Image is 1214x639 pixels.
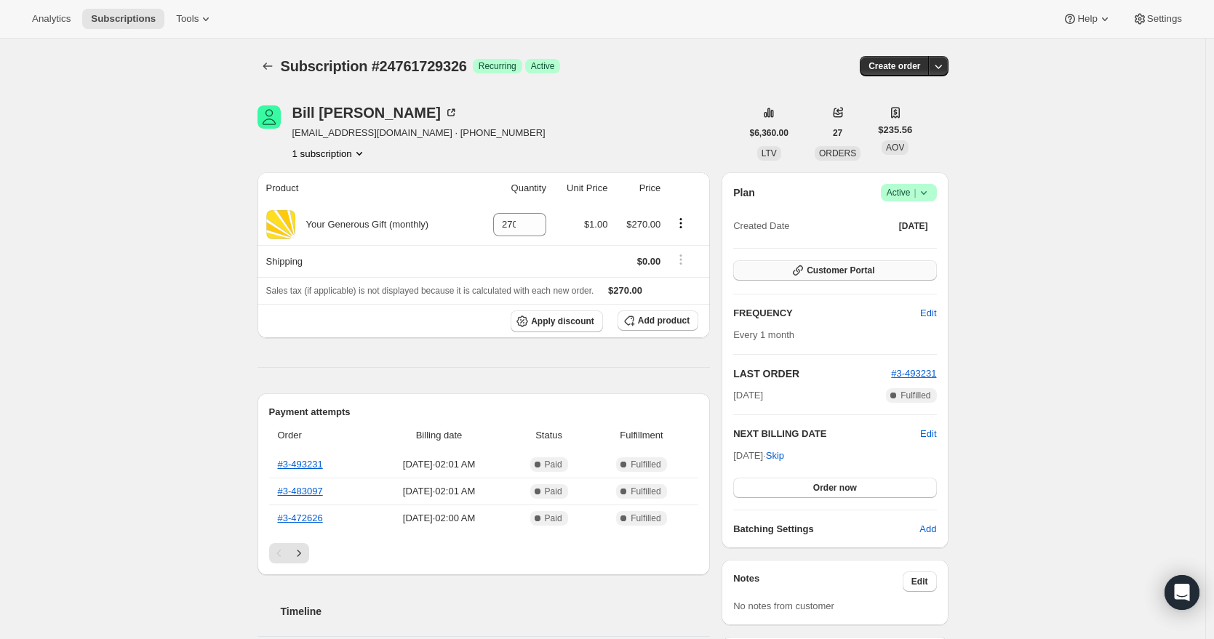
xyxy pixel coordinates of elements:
span: Add [919,522,936,536]
span: Add product [638,315,690,326]
button: $6,360.00 [741,123,797,143]
span: Status [514,428,585,443]
button: Edit [911,302,945,325]
span: Fulfillment [594,428,690,443]
span: Active [531,60,555,72]
span: Sales tax (if applicable) is not displayed because it is calculated with each new order. [266,286,594,296]
span: Edit [911,576,928,587]
h6: Batching Settings [733,522,919,536]
th: Shipping [257,245,474,277]
span: $270.00 [608,285,642,296]
span: Analytics [32,13,71,25]
span: Created Date [733,219,789,233]
span: $6,360.00 [750,127,788,139]
h3: Notes [733,571,903,592]
span: Paid [545,513,562,524]
span: Order now [813,482,857,494]
span: $235.56 [878,123,912,137]
button: Subscriptions [257,56,278,76]
th: Product [257,172,474,204]
span: Subscriptions [91,13,156,25]
button: Help [1054,9,1120,29]
span: 27 [833,127,842,139]
span: $270.00 [626,219,660,230]
span: Paid [545,486,562,497]
h2: NEXT BILLING DATE [733,427,920,441]
a: #3-493231 [278,459,323,470]
span: Fulfilled [631,459,660,470]
span: Fulfilled [631,513,660,524]
span: [DATE] · [733,450,784,461]
span: $1.00 [584,219,608,230]
span: [DATE] · 02:00 AM [374,511,505,526]
span: AOV [886,142,904,153]
span: Paid [545,459,562,470]
button: Analytics [23,9,79,29]
nav: Pagination [269,543,699,563]
button: Add [911,518,945,541]
button: Next [289,543,309,563]
span: Create order [868,60,920,72]
button: Customer Portal [733,260,936,281]
span: Tools [176,13,199,25]
span: [DATE] [899,220,928,232]
span: Fulfilled [631,486,660,497]
span: [EMAIL_ADDRESS][DOMAIN_NAME] · [PHONE_NUMBER] [292,126,546,140]
div: Bill [PERSON_NAME] [292,105,458,120]
button: Product actions [292,146,367,161]
span: LTV [762,148,777,158]
span: Recurring [479,60,516,72]
span: Billing date [374,428,505,443]
span: No notes from customer [733,600,834,611]
h2: Plan [733,185,755,200]
span: [DATE] · 02:01 AM [374,484,505,499]
span: Subscription #24761729326 [281,58,467,74]
span: [DATE] · 02:01 AM [374,457,505,472]
span: | [914,187,916,198]
button: Create order [860,56,929,76]
h2: LAST ORDER [733,366,891,381]
div: Your Generous Gift (monthly) [295,217,429,232]
h2: Payment attempts [269,405,699,419]
span: Apply discount [531,316,594,327]
button: Edit [903,571,937,592]
th: Unit Price [551,172,612,204]
span: Active [887,185,931,200]
img: product img [266,210,295,239]
button: Apply discount [511,310,603,332]
button: Skip [757,444,793,467]
a: #3-493231 [891,368,936,379]
h2: FREQUENCY [733,306,920,321]
button: 27 [824,123,851,143]
span: Edit [920,306,936,321]
button: Tools [167,9,222,29]
div: Open Intercom Messenger [1165,575,1199,610]
h2: Timeline [281,604,711,619]
span: Help [1077,13,1097,25]
span: Skip [766,449,784,463]
span: Fulfilled [900,390,930,401]
button: #3-493231 [891,366,936,381]
button: Shipping actions [669,252,692,268]
span: Bill watters [257,105,281,129]
span: $0.00 [637,256,661,267]
span: Every 1 month [733,329,794,340]
a: #3-472626 [278,513,323,523]
span: [DATE] [733,388,763,403]
button: Order now [733,478,936,498]
span: Customer Portal [807,265,874,276]
button: Edit [920,427,936,441]
button: Add product [618,310,698,331]
th: Price [612,172,665,204]
span: Settings [1147,13,1182,25]
button: Subscriptions [82,9,164,29]
button: Product actions [669,215,692,231]
th: Order [269,419,370,451]
button: Settings [1124,9,1191,29]
span: ORDERS [819,148,856,158]
a: #3-483097 [278,486,323,497]
th: Quantity [474,172,551,204]
button: [DATE] [890,216,937,236]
